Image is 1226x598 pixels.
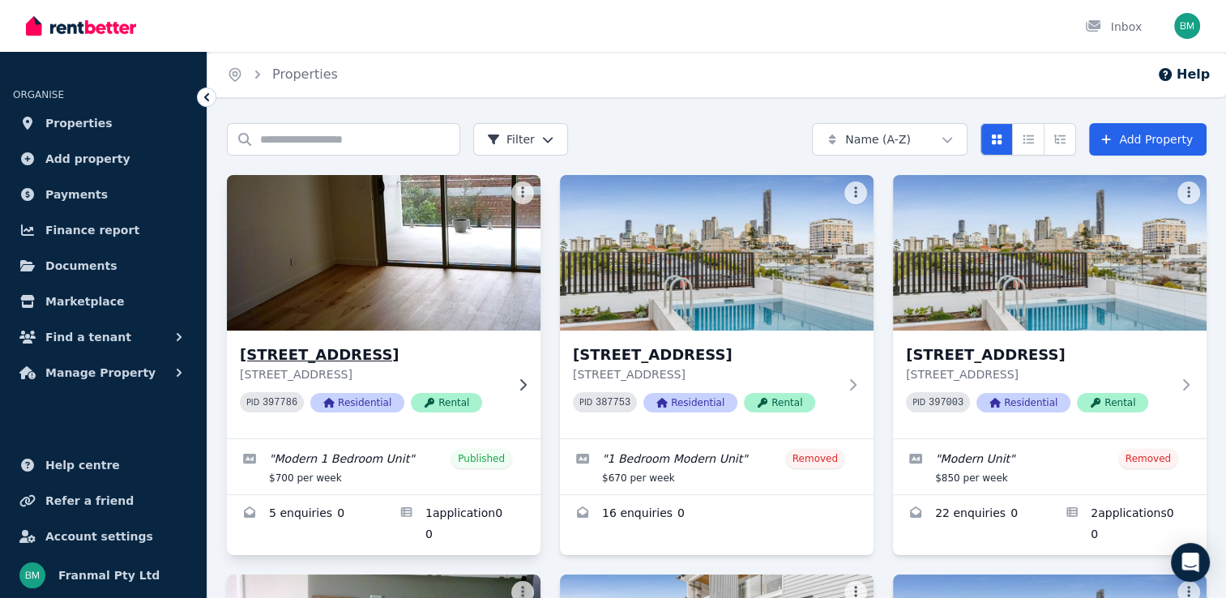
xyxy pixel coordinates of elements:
a: 1/157 Harcourt St, New Farm[STREET_ADDRESS][STREET_ADDRESS]PID 397786ResidentialRental [227,175,540,438]
button: More options [511,182,534,204]
a: Documents [13,250,194,282]
a: Enquiries for 4/157 Harcourt St, New Farm [560,495,874,534]
img: 1/157 Harcourt St, New Farm [219,171,548,335]
h3: [STREET_ADDRESS] [573,344,838,366]
a: Properties [272,66,338,82]
span: Franmal Pty Ltd [58,566,160,585]
button: More options [844,182,867,204]
small: PID [246,398,259,407]
a: Refer a friend [13,485,194,517]
span: Residential [976,393,1070,412]
span: Properties [45,113,113,133]
button: Help [1157,65,1210,84]
span: ORGANISE [13,89,64,100]
span: Rental [1077,393,1148,412]
div: Inbox [1085,19,1142,35]
button: Card view [980,123,1013,156]
p: [STREET_ADDRESS] [906,366,1171,382]
button: Find a tenant [13,321,194,353]
span: Manage Property [45,363,156,382]
code: 387753 [596,397,630,408]
a: Add property [13,143,194,175]
button: Manage Property [13,357,194,389]
a: Edit listing: Modern Unit [893,439,1207,494]
button: Name (A-Z) [812,123,968,156]
img: Franmal Pty Ltd [1174,13,1200,39]
a: Add Property [1089,123,1207,156]
a: Edit listing: Modern 1 Bedroom Unit [227,439,540,494]
h3: [STREET_ADDRESS] [240,344,505,366]
span: Filter [487,131,535,147]
button: More options [1177,182,1200,204]
span: Residential [643,393,737,412]
small: PID [579,398,592,407]
span: Finance report [45,220,139,240]
a: Help centre [13,449,194,481]
img: RentBetter [26,14,136,38]
a: Payments [13,178,194,211]
a: Enquiries for 1/157 Harcourt St, New Farm [227,495,384,555]
span: Help centre [45,455,120,475]
code: 397786 [263,397,297,408]
span: Rental [411,393,482,412]
code: 397003 [929,397,963,408]
small: PID [912,398,925,407]
span: Residential [310,393,404,412]
a: 6/157 Harcourt St, New Farm[STREET_ADDRESS][STREET_ADDRESS]PID 397003ResidentialRental [893,175,1207,438]
a: Applications for 1/157 Harcourt St, New Farm [384,495,541,555]
div: View options [980,123,1076,156]
a: Properties [13,107,194,139]
a: Applications for 6/157 Harcourt St, New Farm [1050,495,1207,555]
button: Expanded list view [1044,123,1076,156]
a: Marketplace [13,285,194,318]
button: Compact list view [1012,123,1044,156]
a: Enquiries for 6/157 Harcourt St, New Farm [893,495,1050,555]
img: 6/157 Harcourt St, New Farm [893,175,1207,331]
h3: [STREET_ADDRESS] [906,344,1171,366]
span: Add property [45,149,130,169]
nav: Breadcrumb [207,52,357,97]
p: [STREET_ADDRESS] [573,366,838,382]
span: Rental [744,393,815,412]
a: Account settings [13,520,194,553]
p: [STREET_ADDRESS] [240,366,505,382]
span: Payments [45,185,108,204]
span: Find a tenant [45,327,131,347]
img: Franmal Pty Ltd [19,562,45,588]
span: Marketplace [45,292,124,311]
a: Edit listing: 1 Bedroom Modern Unit [560,439,874,494]
span: Name (A-Z) [845,131,911,147]
span: Account settings [45,527,153,546]
span: Refer a friend [45,491,134,510]
a: 4/157 Harcourt St, New Farm[STREET_ADDRESS][STREET_ADDRESS]PID 387753ResidentialRental [560,175,874,438]
a: Finance report [13,214,194,246]
span: Documents [45,256,117,276]
img: 4/157 Harcourt St, New Farm [560,175,874,331]
div: Open Intercom Messenger [1171,543,1210,582]
button: Filter [473,123,568,156]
